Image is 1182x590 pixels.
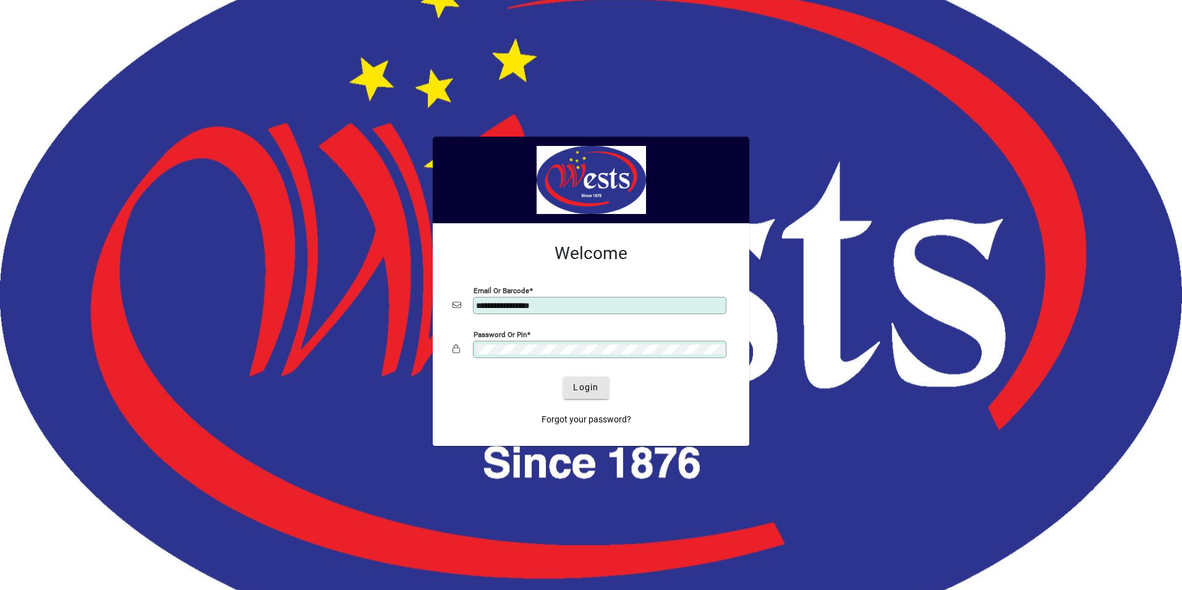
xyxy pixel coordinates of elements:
mat-label: Email or Barcode [474,286,529,294]
span: Login [573,381,598,394]
h2: Welcome [453,243,729,264]
span: Forgot your password? [542,413,631,426]
mat-label: Password or Pin [474,330,527,338]
button: Login [563,377,608,399]
a: Forgot your password? [537,409,636,431]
